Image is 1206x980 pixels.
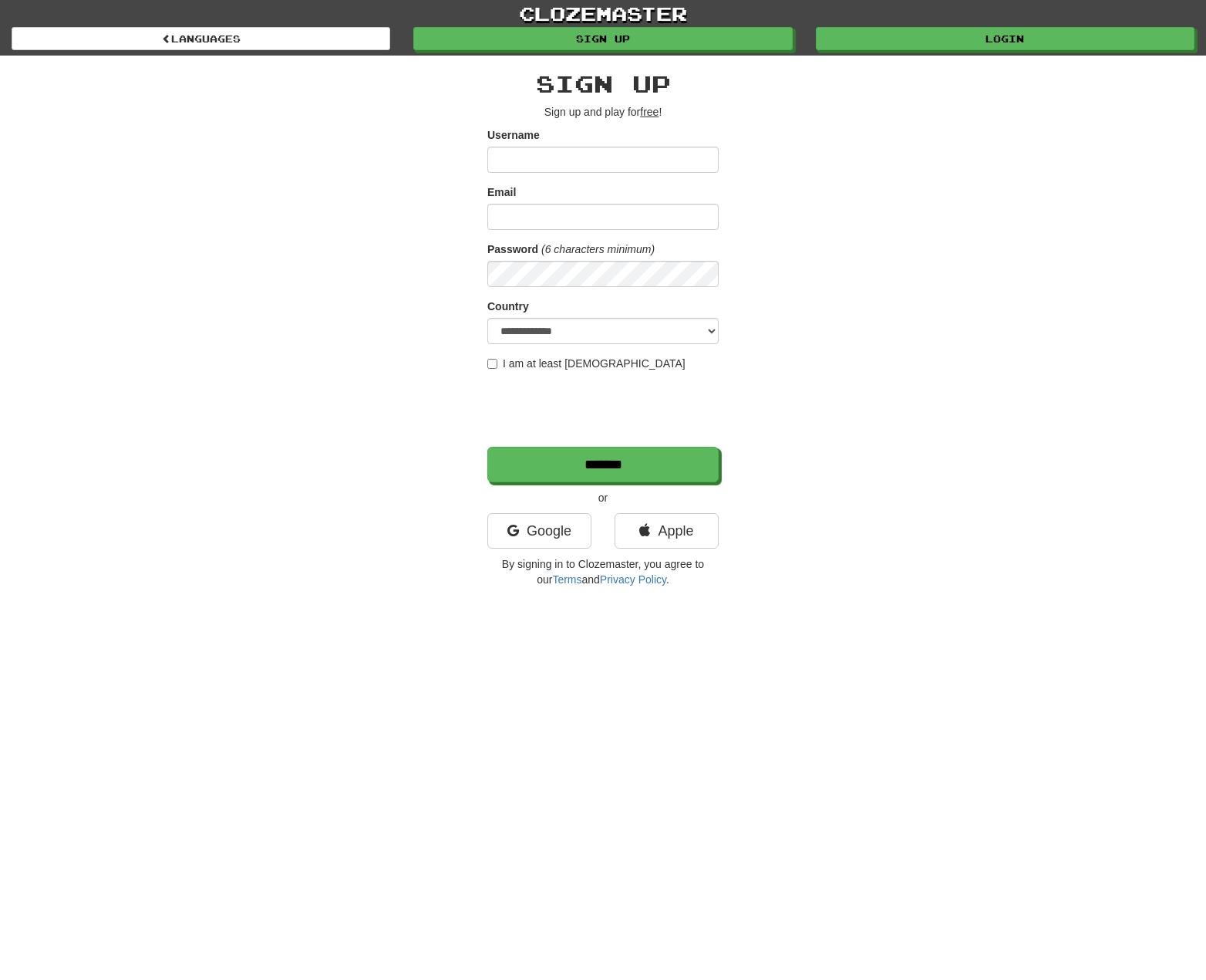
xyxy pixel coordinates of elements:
[12,27,390,50] a: Languages
[487,299,529,314] label: Country
[413,27,792,50] a: Sign up
[487,356,686,371] label: I am at least [DEMOGRAPHIC_DATA]
[487,127,540,143] label: Username
[600,573,666,586] a: Privacy Policy
[615,513,719,549] a: Apple
[487,104,719,120] p: Sign up and play for !
[487,556,719,587] p: By signing in to Clozemaster, you agree to our and .
[487,513,591,549] a: Google
[552,573,581,586] a: Terms
[816,27,1194,50] a: Login
[487,359,497,369] input: I am at least [DEMOGRAPHIC_DATA]
[487,379,722,439] iframe: reCAPTCHA
[487,71,719,96] h2: Sign up
[487,242,538,257] label: Password
[640,106,659,118] u: free
[487,490,719,505] p: or
[541,243,655,255] em: (6 characters minimum)
[487,184,516,200] label: Email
